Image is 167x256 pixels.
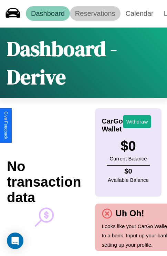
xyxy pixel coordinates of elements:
[7,159,81,205] h2: No transaction data
[109,154,147,163] p: Current Balance
[26,6,70,21] a: Dashboard
[108,175,149,185] p: Available Balance
[112,208,148,218] h4: Uh Oh!
[123,115,152,128] button: Withdraw
[7,35,160,91] h1: Dashboard - Derive
[109,138,147,154] h3: $ 0
[102,117,123,133] h4: CarGo Wallet
[70,6,121,21] a: Reservations
[7,233,23,249] div: Open Intercom Messenger
[121,6,159,21] a: Calendar
[108,167,149,175] h4: $ 0
[3,111,8,139] div: Give Feedback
